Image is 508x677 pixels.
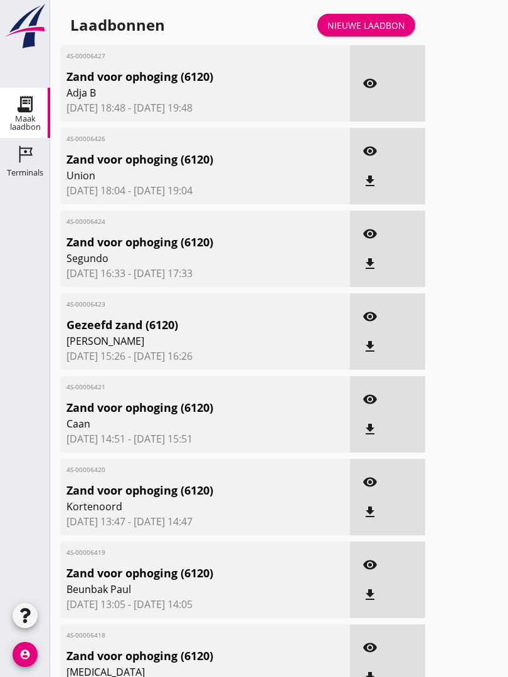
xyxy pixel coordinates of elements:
[66,151,297,168] span: Zand voor ophoging (6120)
[362,309,378,324] i: visibility
[362,557,378,572] i: visibility
[66,51,297,61] span: 4S-00006427
[66,514,344,529] span: [DATE] 13:47 - [DATE] 14:47
[327,19,405,32] div: Nieuwe laadbon
[70,15,165,35] div: Laadbonnen
[66,499,297,514] span: Kortenoord
[362,226,378,241] i: visibility
[362,505,378,520] i: file_download
[362,640,378,655] i: visibility
[66,100,344,115] span: [DATE] 18:48 - [DATE] 19:48
[66,582,297,597] span: Beunbak Paul
[66,565,297,582] span: Zand voor ophoging (6120)
[66,465,297,475] span: 4S-00006420
[362,422,378,437] i: file_download
[66,234,297,251] span: Zand voor ophoging (6120)
[66,333,297,349] span: [PERSON_NAME]
[66,68,297,85] span: Zand voor ophoging (6120)
[362,339,378,354] i: file_download
[66,431,344,446] span: [DATE] 14:51 - [DATE] 15:51
[66,85,297,100] span: Adja B
[66,399,297,416] span: Zand voor ophoging (6120)
[66,631,297,640] span: 4S-00006418
[66,548,297,557] span: 4S-00006419
[66,349,344,364] span: [DATE] 15:26 - [DATE] 16:26
[66,597,344,612] span: [DATE] 13:05 - [DATE] 14:05
[362,587,378,602] i: file_download
[362,76,378,91] i: visibility
[66,217,297,226] span: 4S-00006424
[66,300,297,309] span: 4S-00006423
[66,317,297,333] span: Gezeefd zand (6120)
[7,169,43,177] div: Terminals
[66,382,297,392] span: 4S-00006421
[66,183,344,198] span: [DATE] 18:04 - [DATE] 19:04
[66,251,297,266] span: Segundo
[66,416,297,431] span: Caan
[362,174,378,189] i: file_download
[66,482,297,499] span: Zand voor ophoging (6120)
[3,3,48,50] img: logo-small.a267ee39.svg
[362,475,378,490] i: visibility
[66,168,297,183] span: Union
[66,648,297,664] span: Zand voor ophoging (6120)
[362,256,378,271] i: file_download
[13,642,38,667] i: account_circle
[66,266,344,281] span: [DATE] 16:33 - [DATE] 17:33
[362,392,378,407] i: visibility
[66,134,297,144] span: 4S-00006426
[362,144,378,159] i: visibility
[317,14,415,36] a: Nieuwe laadbon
